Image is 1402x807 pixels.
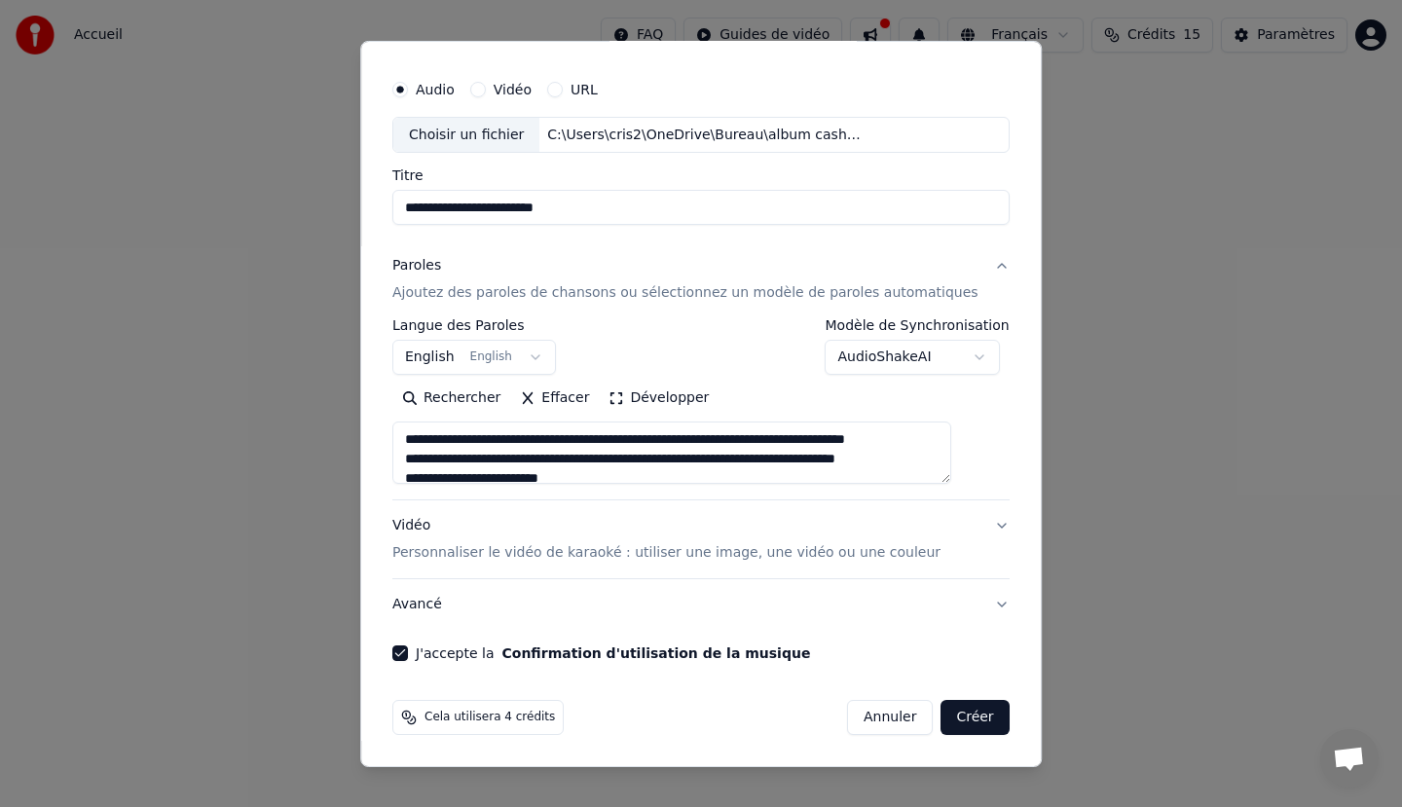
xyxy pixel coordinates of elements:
button: J'accepte la [502,646,811,660]
label: J'accepte la [416,646,810,660]
span: Cela utilisera 4 crédits [424,710,555,725]
div: Choisir un fichier [393,117,539,152]
button: Créer [941,700,1010,735]
div: Vidéo [392,516,941,563]
button: ParolesAjoutez des paroles de chansons ou sélectionnez un modèle de paroles automatiques [392,240,1010,318]
p: Ajoutez des paroles de chansons ou sélectionnez un modèle de paroles automatiques [392,283,978,303]
div: Paroles [392,256,441,275]
button: Rechercher [392,383,510,414]
div: C:\Users\cris2\OneDrive\Bureau\album cashel\Coup du Sort-1755369296879.mp3 [540,125,871,144]
button: Avancé [392,579,1010,630]
label: Titre [392,168,1010,182]
p: Personnaliser le vidéo de karaoké : utiliser une image, une vidéo ou une couleur [392,543,941,563]
label: Audio [416,82,455,95]
button: Développer [600,383,719,414]
label: Langue des Paroles [392,318,556,332]
div: ParolesAjoutez des paroles de chansons ou sélectionnez un modèle de paroles automatiques [392,318,1010,499]
label: Modèle de Synchronisation [826,318,1010,332]
button: Annuler [847,700,933,735]
button: Effacer [510,383,599,414]
label: Vidéo [494,82,532,95]
button: VidéoPersonnaliser le vidéo de karaoké : utiliser une image, une vidéo ou une couleur [392,500,1010,578]
label: URL [571,82,598,95]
